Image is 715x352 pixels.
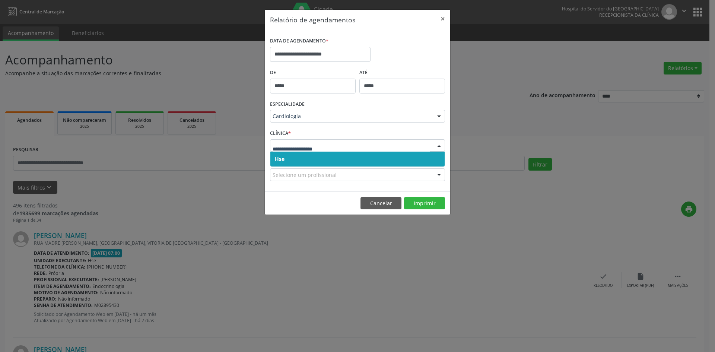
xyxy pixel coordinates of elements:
[404,197,445,210] button: Imprimir
[359,67,445,79] label: ATÉ
[270,99,305,110] label: ESPECIALIDADE
[360,197,401,210] button: Cancelar
[273,171,337,179] span: Selecione um profissional
[270,35,328,47] label: DATA DE AGENDAMENTO
[270,15,355,25] h5: Relatório de agendamentos
[273,112,430,120] span: Cardiologia
[270,128,291,139] label: CLÍNICA
[270,67,356,79] label: De
[275,155,285,162] span: Hse
[435,10,450,28] button: Close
